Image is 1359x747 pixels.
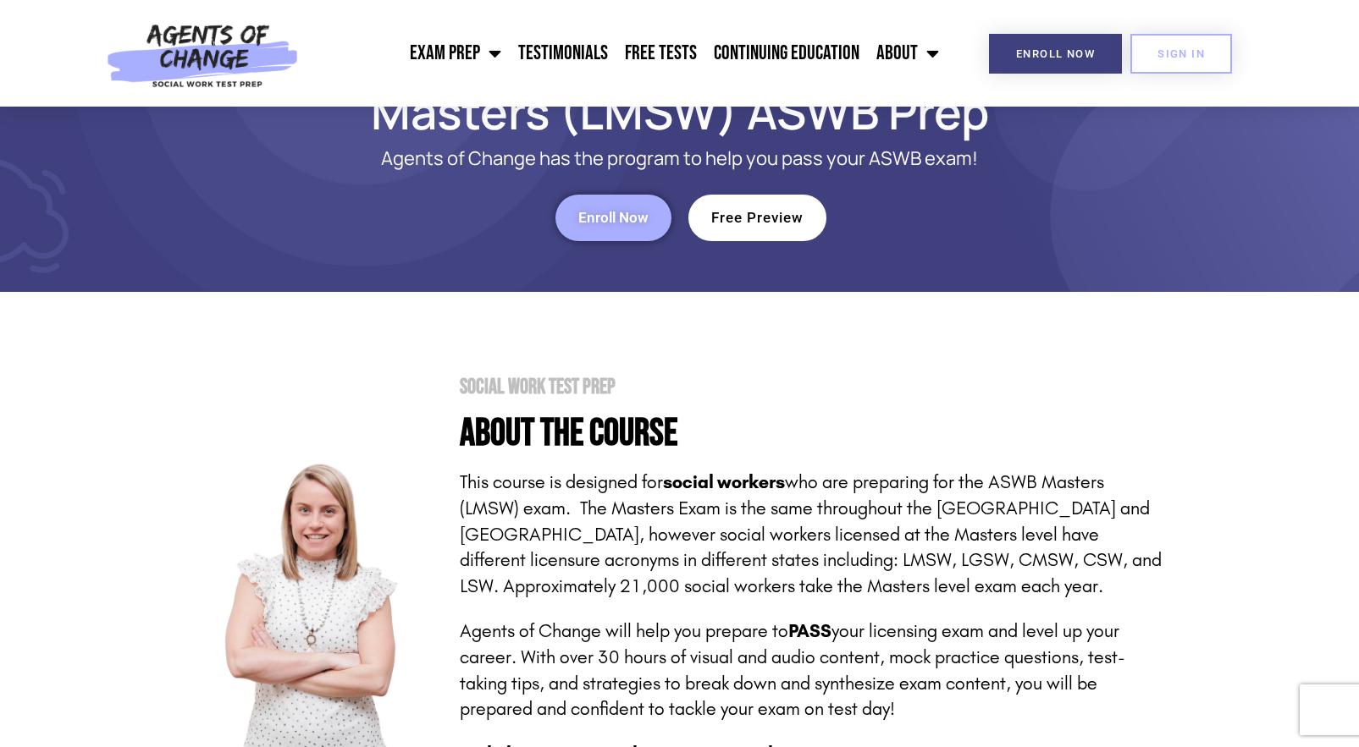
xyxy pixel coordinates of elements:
[197,92,1163,131] h1: Masters (LMSW) ASWB Prep
[510,32,616,74] a: Testimonials
[688,195,826,241] a: Free Preview
[1157,48,1205,59] span: SIGN IN
[663,471,785,493] strong: social workers
[711,211,804,225] span: Free Preview
[460,618,1163,722] p: Agents of Change will help you prepare to your licensing exam and level up your career. With over...
[1016,48,1095,59] span: Enroll Now
[307,32,947,74] nav: Menu
[1130,34,1232,74] a: SIGN IN
[788,620,831,642] strong: PASS
[616,32,705,74] a: Free Tests
[989,34,1122,74] a: Enroll Now
[401,32,510,74] a: Exam Prep
[705,32,868,74] a: Continuing Education
[460,376,1163,398] h2: Social Work Test Prep
[555,195,671,241] a: Enroll Now
[460,470,1163,600] p: This course is designed for who are preparing for the ASWB Masters (LMSW) exam. The Masters Exam ...
[868,32,947,74] a: About
[265,148,1095,169] p: Agents of Change has the program to help you pass your ASWB exam!
[578,211,649,225] span: Enroll Now
[460,415,1163,453] h4: About the Course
